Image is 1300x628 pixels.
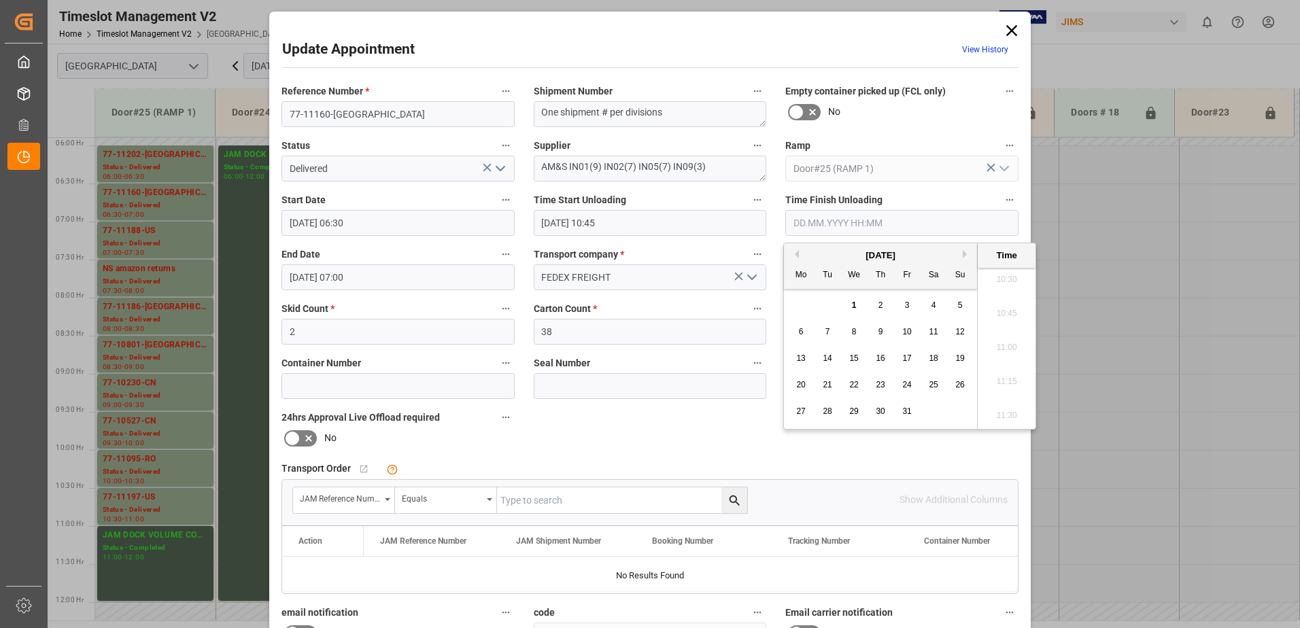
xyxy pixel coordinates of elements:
[872,350,889,367] div: Choose Thursday, October 16th, 2025
[749,354,766,372] button: Seal Number
[846,267,863,284] div: We
[931,300,936,310] span: 4
[955,327,964,336] span: 12
[785,193,883,207] span: Time Finish Unloading
[281,356,361,370] span: Container Number
[846,297,863,314] div: Choose Wednesday, October 1st, 2025
[878,327,883,336] span: 9
[785,210,1019,236] input: DD.MM.YYYY HH:MM
[497,604,515,621] button: email notification
[929,353,938,363] span: 18
[749,82,766,100] button: Shipment Number
[819,267,836,284] div: Tu
[962,45,1008,54] a: View History
[819,350,836,367] div: Choose Tuesday, October 14th, 2025
[849,406,858,416] span: 29
[899,324,916,341] div: Choose Friday, October 10th, 2025
[925,267,942,284] div: Sa
[952,350,969,367] div: Choose Sunday, October 19th, 2025
[872,324,889,341] div: Choose Thursday, October 9th, 2025
[958,300,963,310] span: 5
[929,327,938,336] span: 11
[785,156,1019,181] input: Type to search/select
[796,406,805,416] span: 27
[298,536,322,546] div: Action
[872,377,889,394] div: Choose Thursday, October 23rd, 2025
[652,536,713,546] span: Booking Number
[749,300,766,317] button: Carton Count *
[497,245,515,263] button: End Date
[823,406,832,416] span: 28
[925,377,942,394] div: Choose Saturday, October 25th, 2025
[793,403,810,420] div: Choose Monday, October 27th, 2025
[281,264,515,290] input: DD.MM.YYYY HH:MM
[793,350,810,367] div: Choose Monday, October 13th, 2025
[749,137,766,154] button: Supplier
[293,487,395,513] button: open menu
[828,105,840,119] span: No
[395,487,497,513] button: open menu
[876,380,885,389] span: 23
[902,353,911,363] span: 17
[785,139,810,153] span: Ramp
[793,377,810,394] div: Choose Monday, October 20th, 2025
[793,267,810,284] div: Mo
[952,297,969,314] div: Choose Sunday, October 5th, 2025
[281,193,326,207] span: Start Date
[741,267,762,288] button: open menu
[281,210,515,236] input: DD.MM.YYYY HH:MM
[791,250,799,258] button: Previous Month
[955,353,964,363] span: 19
[281,247,320,262] span: End Date
[819,377,836,394] div: Choose Tuesday, October 21st, 2025
[282,39,415,60] h2: Update Appointment
[799,327,804,336] span: 6
[924,536,990,546] span: Container Number
[952,377,969,394] div: Choose Sunday, October 26th, 2025
[899,350,916,367] div: Choose Friday, October 17th, 2025
[380,536,466,546] span: JAM Reference Number
[497,408,515,426] button: 24hrs Approval Live Offload required
[925,350,942,367] div: Choose Saturday, October 18th, 2025
[849,353,858,363] span: 15
[925,324,942,341] div: Choose Saturday, October 11th, 2025
[819,403,836,420] div: Choose Tuesday, October 28th, 2025
[497,300,515,317] button: Skid Count *
[749,604,766,621] button: code
[785,606,893,620] span: Email carrier notification
[899,403,916,420] div: Choose Friday, October 31st, 2025
[534,139,570,153] span: Supplier
[534,210,767,236] input: DD.MM.YYYY HH:MM
[878,300,883,310] span: 2
[281,139,310,153] span: Status
[497,137,515,154] button: Status
[534,606,555,620] span: code
[281,411,440,425] span: 24hrs Approval Live Offload required
[952,324,969,341] div: Choose Sunday, October 12th, 2025
[963,250,971,258] button: Next Month
[899,267,916,284] div: Fr
[823,380,832,389] span: 21
[823,353,832,363] span: 14
[497,354,515,372] button: Container Number
[749,245,766,263] button: Transport company *
[497,487,747,513] input: Type to search
[872,267,889,284] div: Th
[785,84,946,99] span: Empty container picked up (FCL only)
[721,487,747,513] button: search button
[796,380,805,389] span: 20
[281,302,335,316] span: Skid Count
[849,380,858,389] span: 22
[534,101,767,127] textarea: One shipment # per divisions
[324,431,337,445] span: No
[281,84,369,99] span: Reference Number
[876,406,885,416] span: 30
[497,82,515,100] button: Reference Number *
[852,300,857,310] span: 1
[749,191,766,209] button: Time Start Unloading
[489,158,509,179] button: open menu
[788,536,850,546] span: Tracking Number
[846,350,863,367] div: Choose Wednesday, October 15th, 2025
[899,377,916,394] div: Choose Friday, October 24th, 2025
[876,353,885,363] span: 16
